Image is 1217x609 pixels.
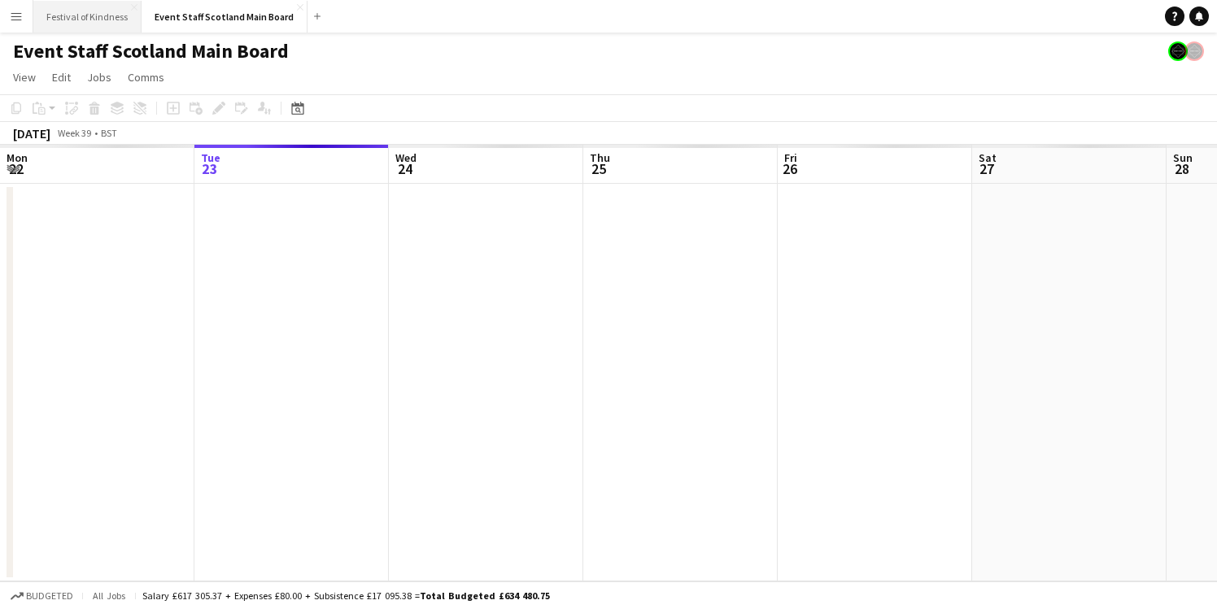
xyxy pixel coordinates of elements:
div: [DATE] [13,125,50,141]
div: Salary £617 305.37 + Expenses £80.00 + Subsistence £17 095.38 = [142,589,550,602]
span: 26 [782,159,797,178]
span: Total Budgeted £634 480.75 [420,589,550,602]
span: 27 [976,159,997,178]
button: Budgeted [8,587,76,605]
span: 22 [4,159,28,178]
span: Week 39 [54,127,94,139]
span: 24 [393,159,417,178]
span: Tue [201,150,220,165]
button: Festival of Kindness [33,1,142,33]
span: All jobs [89,589,129,602]
button: Event Staff Scotland Main Board [142,1,308,33]
app-user-avatar: Event Staff Scotland [1184,41,1204,61]
span: View [13,70,36,85]
span: 28 [1171,159,1193,178]
span: Mon [7,150,28,165]
span: 23 [198,159,220,178]
span: Fri [784,150,797,165]
span: Sat [979,150,997,165]
h1: Event Staff Scotland Main Board [13,39,289,63]
span: Wed [395,150,417,165]
a: Edit [46,67,77,88]
a: Jobs [81,67,118,88]
a: View [7,67,42,88]
span: Edit [52,70,71,85]
span: Budgeted [26,590,73,602]
span: Jobs [87,70,111,85]
a: Comms [121,67,171,88]
span: Thu [590,150,610,165]
span: 25 [587,159,610,178]
div: BST [101,127,117,139]
span: Comms [128,70,164,85]
app-user-avatar: Event Staff Scotland [1168,41,1188,61]
span: Sun [1173,150,1193,165]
